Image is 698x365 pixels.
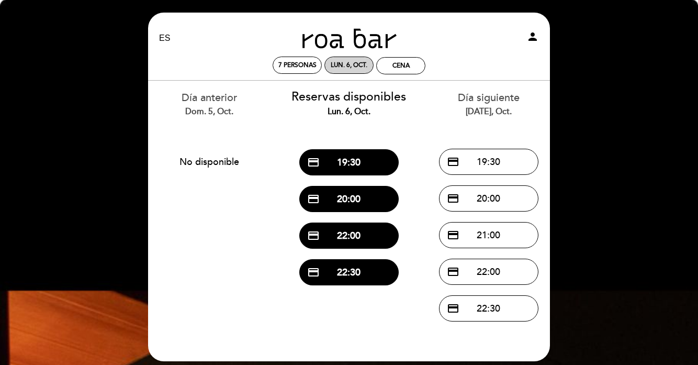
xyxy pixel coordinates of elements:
button: credit_card 19:30 [439,149,538,175]
button: person [526,30,539,47]
span: credit_card [447,156,459,168]
span: 7 personas [278,61,317,69]
span: credit_card [447,229,459,241]
button: credit_card 20:00 [439,185,538,212]
div: Día siguiente [426,91,550,117]
span: credit_card [307,193,320,205]
div: Reservas disponibles [287,89,411,118]
span: credit_card [447,302,459,315]
span: credit_card [307,229,320,242]
button: credit_card 20:00 [299,186,399,212]
span: credit_card [447,266,459,278]
span: credit_card [307,156,320,169]
i: person [526,30,539,43]
span: credit_card [447,192,459,205]
a: ROA BAR [284,24,414,53]
div: lun. 6, oct. [287,106,411,118]
button: credit_card 22:00 [439,259,538,285]
button: credit_card 22:30 [299,259,399,285]
button: credit_card 21:00 [439,222,538,248]
button: credit_card 22:30 [439,295,538,322]
button: credit_card 22:00 [299,223,399,249]
div: lun. 6, oct. [331,61,367,69]
button: credit_card 19:30 [299,149,399,175]
div: dom. 5, oct. [148,106,272,118]
span: credit_card [307,266,320,279]
div: Día anterior [148,91,272,117]
div: [DATE], oct. [426,106,550,118]
div: Cena [392,62,410,70]
button: No disponible [160,149,259,175]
